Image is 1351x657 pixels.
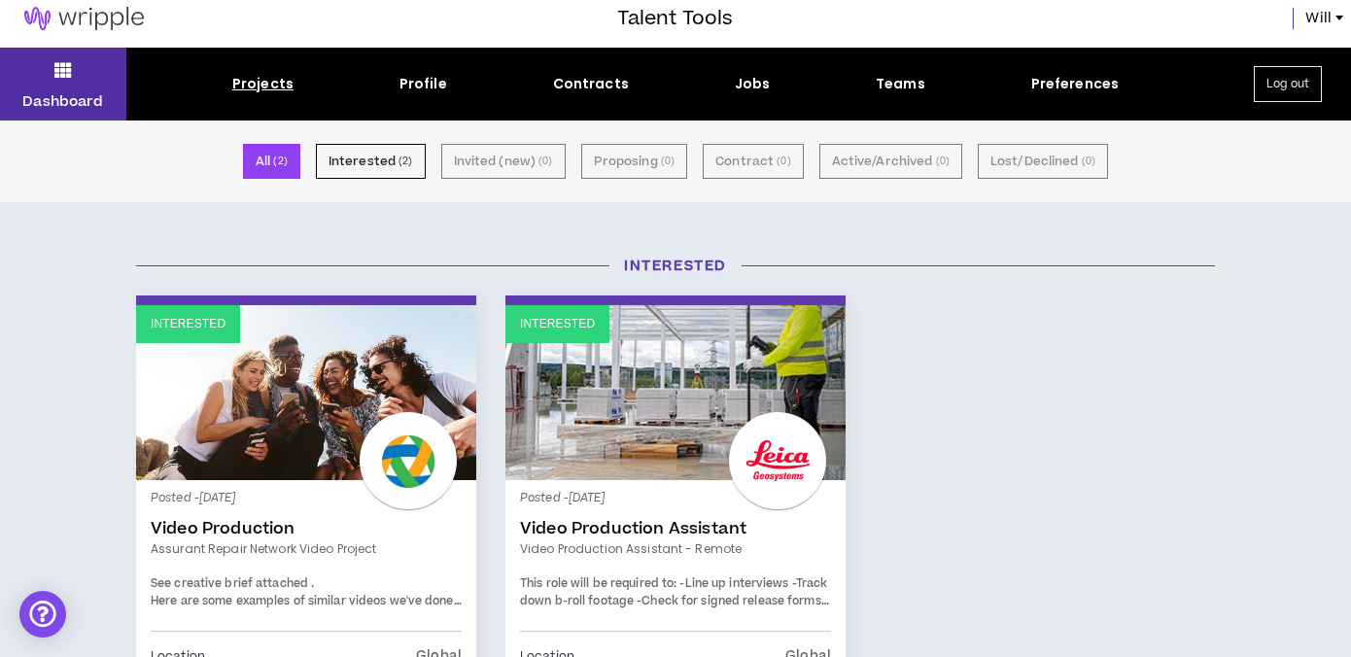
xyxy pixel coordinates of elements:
span: -Line up interviews [679,575,788,592]
p: Interested [520,315,595,333]
span: See creative brief attached . [151,575,314,592]
span: -Keep projects up to date in Wrike. [520,593,829,627]
span: Here are some examples of similar videos we've done in the past: [151,593,462,627]
span: -Check for signed release forms [637,593,828,609]
small: ( 0 ) [936,153,950,170]
small: ( 0 ) [1082,153,1095,170]
span: -Track down b-roll footage [520,575,827,609]
h3: Interested [121,256,1230,276]
span: Will [1305,8,1332,29]
small: ( 0 ) [538,153,552,170]
div: Teams [876,74,925,94]
a: Assurant Repair Network Video Project [151,540,462,558]
button: Active/Archived (0) [819,144,962,179]
button: All (2) [243,144,300,179]
p: Posted - [DATE] [520,490,831,507]
div: Contracts [553,74,629,94]
button: Lost/Declined (0) [978,144,1108,179]
button: Proposing (0) [581,144,688,179]
div: Preferences [1031,74,1120,94]
button: Interested (2) [316,144,426,179]
a: Video Production Assistant - Remote [520,540,831,558]
small: ( 0 ) [777,153,790,170]
small: ( 2 ) [398,153,412,170]
a: Video Production Assistant [520,519,831,538]
button: Log out [1254,66,1322,102]
small: ( 2 ) [273,153,287,170]
span: This role will be required to: [520,575,676,592]
div: Profile [399,74,447,94]
small: ( 0 ) [661,153,675,170]
div: Open Intercom Messenger [19,591,66,638]
h3: Talent Tools [617,4,733,33]
a: Video Production [151,519,462,538]
button: Contract (0) [703,144,803,179]
div: Jobs [735,74,771,94]
a: Interested [505,305,846,480]
a: Interested [136,305,476,480]
button: Invited (new) (0) [441,144,566,179]
p: Interested [151,315,225,333]
p: Posted - [DATE] [151,490,462,507]
p: Dashboard [22,91,103,112]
